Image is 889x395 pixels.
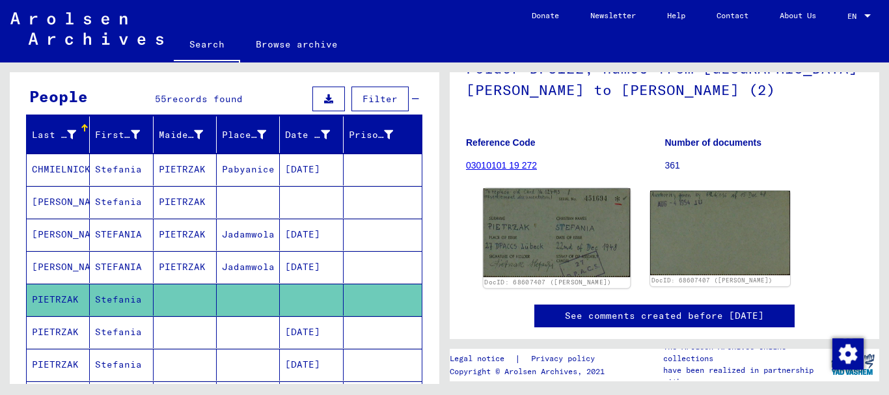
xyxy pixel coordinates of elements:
[240,29,353,60] a: Browse archive
[27,284,90,316] mat-cell: PIETRZAK
[90,349,153,381] mat-cell: Stefania
[665,137,762,148] b: Number of documents
[27,316,90,348] mat-cell: PIETRZAK
[222,128,266,142] div: Place of Birth
[650,191,790,275] img: 002.jpg
[27,349,90,381] mat-cell: PIETRZAK
[90,284,153,316] mat-cell: Stefania
[651,277,773,284] a: DocID: 68607407 ([PERSON_NAME])
[280,251,343,283] mat-cell: [DATE]
[351,87,409,111] button: Filter
[222,124,282,145] div: Place of Birth
[10,12,163,45] img: Arolsen_neg.svg
[27,186,90,218] mat-cell: [PERSON_NAME]
[217,116,280,153] mat-header-cell: Place of Birth
[90,116,153,153] mat-header-cell: First Name
[29,85,88,108] div: People
[521,352,610,366] a: Privacy policy
[159,128,203,142] div: Maiden Name
[217,154,280,185] mat-cell: Pabyanice
[90,154,153,185] mat-cell: Stefania
[466,38,863,117] h1: Folder DP3122, names from [GEOGRAPHIC_DATA][PERSON_NAME] to [PERSON_NAME] (2)
[565,309,764,323] a: See comments created before [DATE]
[285,128,329,142] div: Date of Birth
[27,219,90,251] mat-cell: [PERSON_NAME]
[90,316,153,348] mat-cell: Stefania
[466,137,536,148] b: Reference Code
[90,251,153,283] mat-cell: STEFANIA
[280,154,343,185] mat-cell: [DATE]
[154,219,217,251] mat-cell: PIETRZAK
[155,93,167,105] span: 55
[174,29,240,62] a: Search
[280,349,343,381] mat-cell: [DATE]
[90,219,153,251] mat-cell: STEFANIA
[828,348,877,381] img: yv_logo.png
[32,128,76,142] div: Last Name
[280,316,343,348] mat-cell: [DATE]
[154,186,217,218] mat-cell: PIETRZAK
[217,251,280,283] mat-cell: Jadamwola
[344,116,422,153] mat-header-cell: Prisoner #
[27,251,90,283] mat-cell: [PERSON_NAME]
[484,189,631,277] img: 001.jpg
[466,160,537,170] a: 03010101 19 272
[154,116,217,153] mat-header-cell: Maiden Name
[665,159,864,172] p: 361
[349,124,409,145] div: Prisoner #
[280,219,343,251] mat-cell: [DATE]
[95,128,139,142] div: First Name
[285,124,346,145] div: Date of Birth
[484,279,611,286] a: DocID: 68607407 ([PERSON_NAME])
[154,251,217,283] mat-cell: PIETRZAK
[450,366,610,377] p: Copyright © Arolsen Archives, 2021
[159,124,219,145] div: Maiden Name
[663,364,826,388] p: have been realized in partnership with
[832,338,864,370] img: Change consent
[32,124,92,145] div: Last Name
[663,341,826,364] p: The Arolsen Archives online collections
[154,154,217,185] mat-cell: PIETRZAK
[847,12,862,21] span: EN
[90,186,153,218] mat-cell: Stefania
[27,154,90,185] mat-cell: CHMIELNICKA
[217,219,280,251] mat-cell: Jadamwola
[362,93,398,105] span: Filter
[450,352,610,366] div: |
[27,116,90,153] mat-header-cell: Last Name
[280,116,343,153] mat-header-cell: Date of Birth
[95,124,156,145] div: First Name
[167,93,243,105] span: records found
[450,352,515,366] a: Legal notice
[349,128,393,142] div: Prisoner #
